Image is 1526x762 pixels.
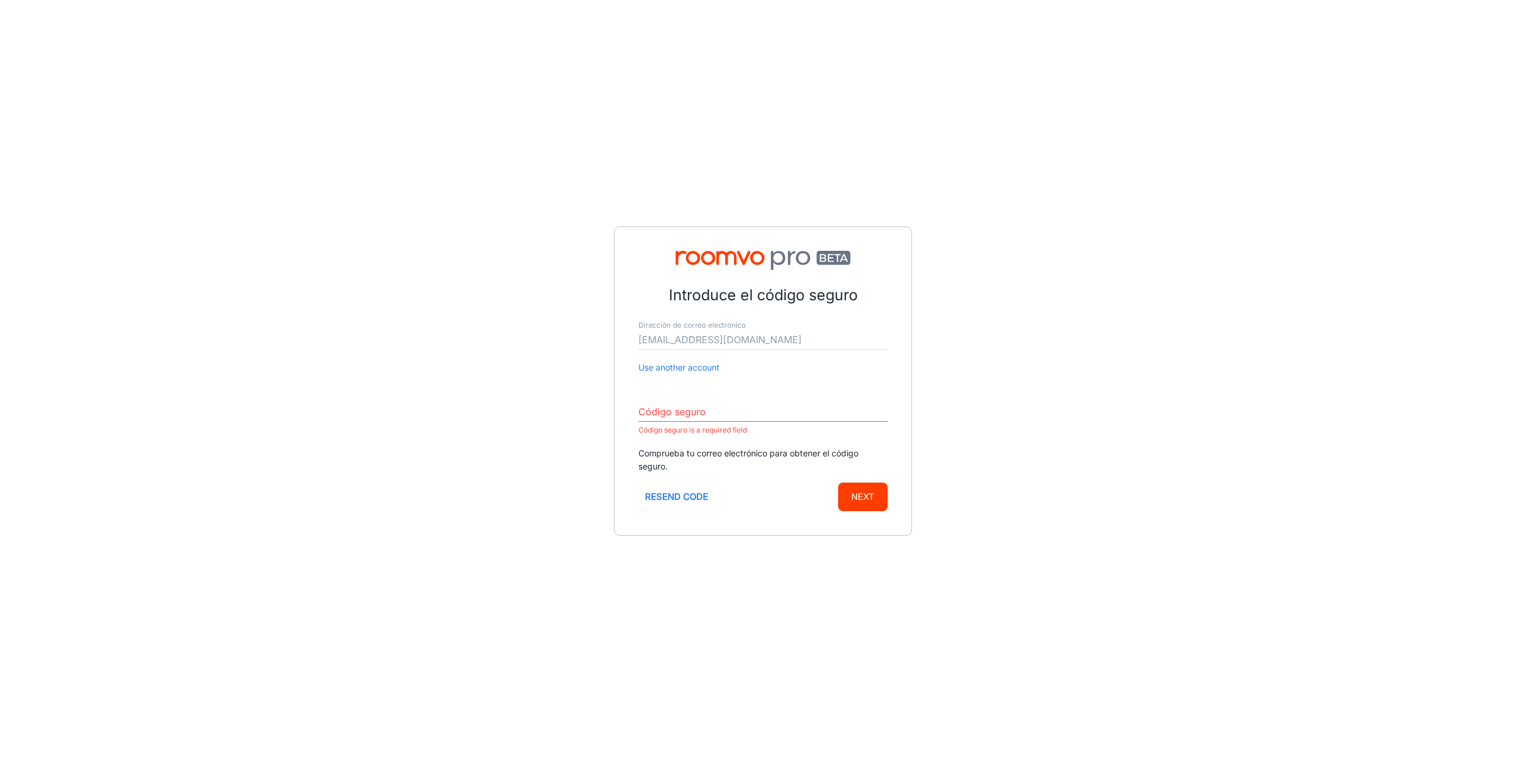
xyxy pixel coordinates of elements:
[638,331,888,350] input: myname@example.com
[638,483,715,511] button: Resend code
[638,321,746,331] label: Dirección de correo electrónico
[638,447,888,473] p: Comprueba tu correo electrónico para obtener el código seguro.
[638,251,888,270] img: Roomvo PRO Beta
[638,361,719,374] button: Use another account
[638,284,888,307] p: Introduce el código seguro
[838,483,888,511] button: Next
[638,423,888,437] p: Código seguro is a required field
[638,403,888,422] input: Enter secure code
